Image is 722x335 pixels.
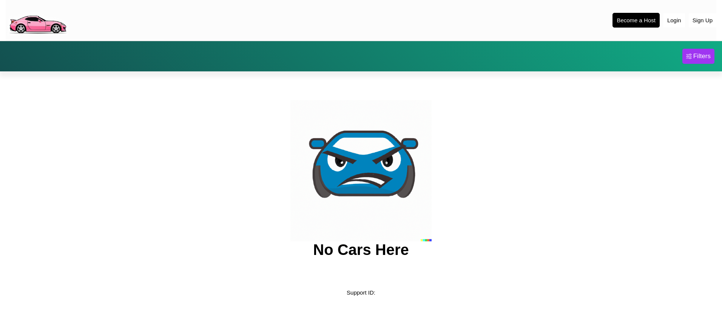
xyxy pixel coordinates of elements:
p: Support ID: [347,287,375,298]
button: Sign Up [689,13,716,27]
img: car [290,100,432,241]
div: Filters [693,52,711,60]
button: Become a Host [612,13,660,28]
img: logo [6,4,69,36]
button: Filters [682,49,714,64]
button: Login [663,13,685,27]
h2: No Cars Here [313,241,409,258]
